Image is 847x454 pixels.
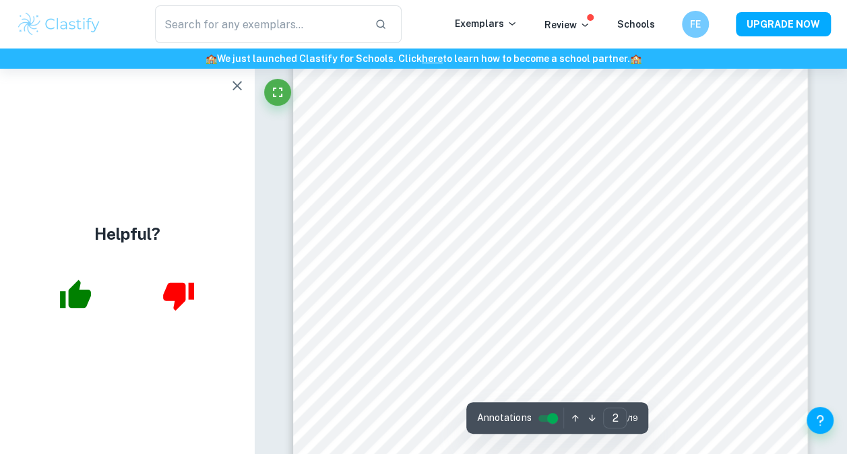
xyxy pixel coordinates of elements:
span: / 19 [627,412,637,424]
h4: Helpful? [94,222,160,246]
a: Schools [617,19,655,30]
h6: FE [688,17,703,32]
span: 🏫 [206,53,217,64]
button: Help and Feedback [807,407,834,434]
p: Exemplars [455,16,517,31]
span: 🏫 [630,53,641,64]
img: Clastify logo [16,11,102,38]
button: UPGRADE NOW [736,12,831,36]
button: FE [682,11,709,38]
p: Review [544,18,590,32]
input: Search for any exemplars... [155,5,365,43]
button: Fullscreen [264,79,291,106]
span: Annotations [477,411,531,425]
a: here [422,53,443,64]
h6: We just launched Clastify for Schools. Click to learn how to become a school partner. [3,51,844,66]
